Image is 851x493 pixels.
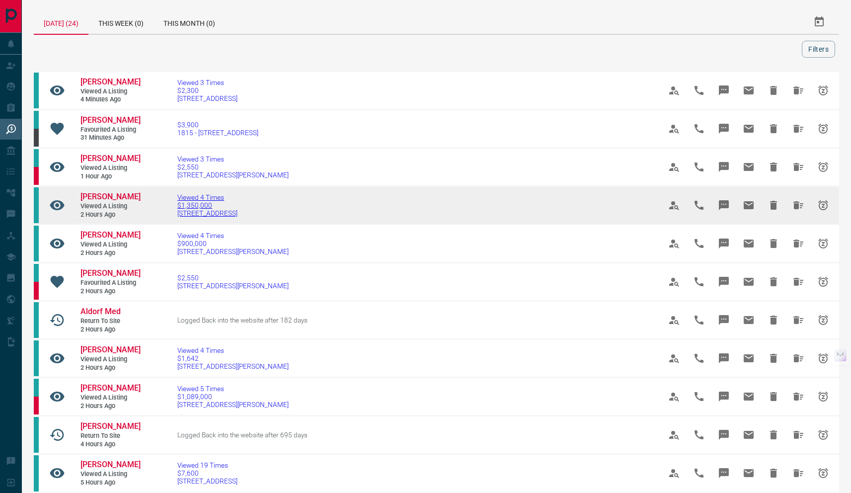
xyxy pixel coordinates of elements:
[177,232,289,255] a: Viewed 4 Times$900,000[STREET_ADDRESS][PERSON_NAME]
[177,86,237,94] span: $2,300
[762,117,785,141] span: Hide
[712,385,736,409] span: Message
[34,282,39,300] div: property.ca
[34,379,39,397] div: condos.ca
[80,287,140,296] span: 2 hours ago
[786,117,810,141] span: Hide All from Michela McMurrich
[80,317,140,326] span: Return to Site
[762,346,785,370] span: Hide
[687,346,711,370] span: Call
[712,117,736,141] span: Message
[177,385,289,409] a: Viewed 5 Times$1,089,000[STREET_ADDRESS][PERSON_NAME]
[662,232,686,255] span: View Profile
[737,193,761,217] span: Email
[786,308,810,332] span: Hide All from Aldorf Med
[687,117,711,141] span: Call
[786,385,810,409] span: Hide All from Dan Charron
[687,385,711,409] span: Call
[177,431,308,439] span: Logged Back into the website after 695 days
[80,164,140,172] span: Viewed a Listing
[737,117,761,141] span: Email
[737,308,761,332] span: Email
[80,202,140,211] span: Viewed a Listing
[786,193,810,217] span: Hide All from Alan Fleury
[737,385,761,409] span: Email
[80,115,140,126] a: [PERSON_NAME]
[807,10,831,34] button: Select Date Range
[80,394,140,402] span: Viewed a Listing
[811,155,835,179] span: Snooze
[762,385,785,409] span: Hide
[80,249,140,257] span: 2 hours ago
[177,274,289,290] a: $2,550[STREET_ADDRESS][PERSON_NAME]
[737,270,761,294] span: Email
[762,423,785,447] span: Hide
[762,461,785,485] span: Hide
[687,155,711,179] span: Call
[712,461,736,485] span: Message
[177,354,289,362] span: $1,642
[80,154,141,163] span: [PERSON_NAME]
[80,364,140,372] span: 2 hours ago
[80,402,140,411] span: 2 hours ago
[662,385,686,409] span: View Profile
[177,461,237,485] a: Viewed 19 Times$7,600[STREET_ADDRESS]
[811,117,835,141] span: Snooze
[80,172,140,181] span: 1 hour ago
[737,232,761,255] span: Email
[662,79,686,102] span: View Profile
[662,346,686,370] span: View Profile
[712,79,736,102] span: Message
[80,95,140,104] span: 4 minutes ago
[80,479,140,487] span: 5 hours ago
[811,346,835,370] span: Snooze
[712,423,736,447] span: Message
[34,167,39,185] div: property.ca
[80,326,140,334] span: 2 hours ago
[34,455,39,491] div: condos.ca
[177,469,237,477] span: $7,600
[177,274,289,282] span: $2,550
[80,134,140,142] span: 31 minutes ago
[177,129,258,137] span: 1815 - [STREET_ADDRESS]
[177,346,289,354] span: Viewed 4 Times
[177,201,237,209] span: $1,350,000
[712,270,736,294] span: Message
[737,423,761,447] span: Email
[80,87,140,96] span: Viewed a Listing
[712,346,736,370] span: Message
[80,345,141,354] span: [PERSON_NAME]
[177,362,289,370] span: [STREET_ADDRESS][PERSON_NAME]
[786,232,810,255] span: Hide All from Jugal Bhatt
[80,383,140,394] a: [PERSON_NAME]
[762,232,785,255] span: Hide
[811,232,835,255] span: Snooze
[34,302,39,338] div: condos.ca
[80,230,141,240] span: [PERSON_NAME]
[34,111,39,129] div: condos.ca
[34,264,39,282] div: condos.ca
[177,155,289,163] span: Viewed 3 Times
[662,270,686,294] span: View Profile
[177,232,289,240] span: Viewed 4 Times
[687,232,711,255] span: Call
[177,240,289,247] span: $900,000
[34,417,39,453] div: condos.ca
[687,79,711,102] span: Call
[712,155,736,179] span: Message
[80,268,141,278] span: [PERSON_NAME]
[712,193,736,217] span: Message
[80,77,141,86] span: [PERSON_NAME]
[712,232,736,255] span: Message
[80,154,140,164] a: [PERSON_NAME]
[811,385,835,409] span: Snooze
[687,308,711,332] span: Call
[80,241,140,249] span: Viewed a Listing
[80,192,140,202] a: [PERSON_NAME]
[80,307,121,316] span: Aldorf Med
[80,432,140,440] span: Return to Site
[34,149,39,167] div: condos.ca
[786,79,810,102] span: Hide All from Katherine Barnes
[177,171,289,179] span: [STREET_ADDRESS][PERSON_NAME]
[786,270,810,294] span: Hide All from Mimi T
